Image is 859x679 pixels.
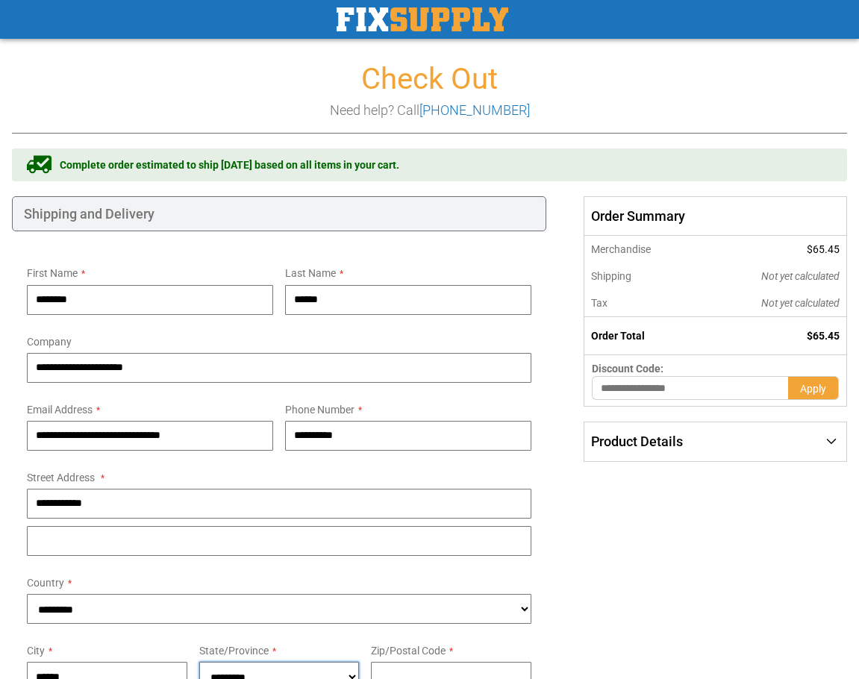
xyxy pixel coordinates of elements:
[27,336,72,348] span: Company
[761,297,840,309] span: Not yet calculated
[12,103,847,118] h3: Need help? Call
[285,267,336,279] span: Last Name
[807,243,840,255] span: $65.45
[761,270,840,282] span: Not yet calculated
[584,196,847,237] span: Order Summary
[371,645,446,657] span: Zip/Postal Code
[285,404,354,416] span: Phone Number
[27,645,45,657] span: City
[419,102,530,118] a: [PHONE_NUMBER]
[199,645,269,657] span: State/Province
[27,472,95,484] span: Street Address
[807,330,840,342] span: $65.45
[27,577,64,589] span: Country
[800,383,826,395] span: Apply
[12,196,546,232] div: Shipping and Delivery
[584,236,701,263] th: Merchandise
[788,376,839,400] button: Apply
[337,7,508,31] img: Fix Industrial Supply
[592,363,663,375] span: Discount Code:
[584,290,701,317] th: Tax
[27,404,93,416] span: Email Address
[337,7,508,31] a: store logo
[27,267,78,279] span: First Name
[12,63,847,96] h1: Check Out
[60,157,399,172] span: Complete order estimated to ship [DATE] based on all items in your cart.
[591,270,631,282] span: Shipping
[591,330,645,342] strong: Order Total
[591,434,683,449] span: Product Details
